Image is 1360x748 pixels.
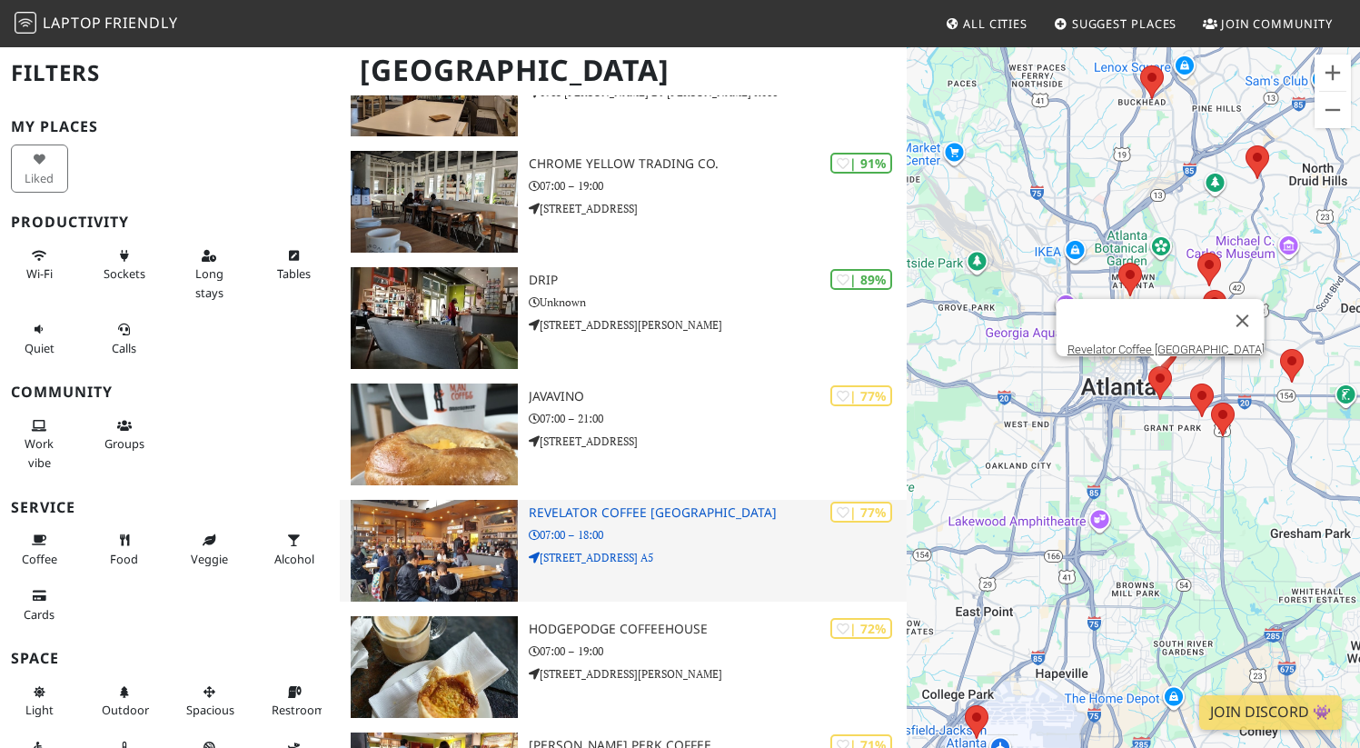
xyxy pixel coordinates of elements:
[104,435,144,452] span: Group tables
[1047,7,1185,40] a: Suggest Places
[529,643,907,660] p: 07:00 – 19:00
[340,616,907,718] a: Hodgepodge Coffeehouse | 72% Hodgepodge Coffeehouse 07:00 – 19:00 [STREET_ADDRESS][PERSON_NAME]
[351,267,518,369] img: Drip
[830,385,892,406] div: | 77%
[191,551,228,567] span: Veggie
[529,410,907,427] p: 07:00 – 21:00
[266,677,323,725] button: Restroom
[96,411,154,459] button: Groups
[529,389,907,404] h3: JavaVino
[96,525,154,573] button: Food
[11,241,68,289] button: Wi-Fi
[830,269,892,290] div: | 89%
[195,265,223,300] span: Long stays
[11,525,68,573] button: Coffee
[266,525,323,573] button: Alcohol
[351,500,518,602] img: Revelator Coffee Grant Park
[15,12,36,34] img: LaptopFriendly
[1221,15,1333,32] span: Join Community
[351,151,518,253] img: Chrome Yellow Trading Co.
[277,265,311,282] span: Work-friendly tables
[830,618,892,639] div: | 72%
[529,156,907,172] h3: Chrome Yellow Trading Co.
[11,384,329,401] h3: Community
[529,665,907,683] p: [STREET_ADDRESS][PERSON_NAME]
[15,8,178,40] a: LaptopFriendly LaptopFriendly
[181,525,238,573] button: Veggie
[26,265,53,282] span: Stable Wi-Fi
[96,314,154,363] button: Calls
[11,314,68,363] button: Quiet
[529,200,907,217] p: [STREET_ADDRESS]
[1220,299,1264,343] button: Close
[340,267,907,369] a: Drip | 89% Drip Unknown [STREET_ADDRESS][PERSON_NAME]
[24,606,55,623] span: Credit cards
[112,340,136,356] span: Video/audio calls
[1196,7,1340,40] a: Join Community
[110,551,138,567] span: Food
[22,551,57,567] span: Coffee
[830,502,892,523] div: | 77%
[529,273,907,288] h3: Drip
[1315,55,1351,91] button: Zoom in
[938,7,1035,40] a: All Cities
[11,650,329,667] h3: Space
[11,581,68,629] button: Cards
[181,241,238,307] button: Long stays
[96,241,154,289] button: Sockets
[529,316,907,334] p: [STREET_ADDRESS][PERSON_NAME]
[529,526,907,544] p: 07:00 – 18:00
[351,616,518,718] img: Hodgepodge Coffeehouse
[529,177,907,194] p: 07:00 – 19:00
[11,499,329,516] h3: Service
[963,15,1027,32] span: All Cities
[11,411,68,477] button: Work vibe
[529,622,907,637] h3: Hodgepodge Coffeehouse
[104,265,145,282] span: Power sockets
[1072,15,1177,32] span: Suggest Places
[830,153,892,174] div: | 91%
[96,677,154,725] button: Outdoor
[181,677,238,725] button: Spacious
[529,505,907,521] h3: Revelator Coffee [GEOGRAPHIC_DATA]
[529,549,907,566] p: [STREET_ADDRESS] A5
[266,241,323,289] button: Tables
[43,13,102,33] span: Laptop
[274,551,314,567] span: Alcohol
[340,500,907,602] a: Revelator Coffee Grant Park | 77% Revelator Coffee [GEOGRAPHIC_DATA] 07:00 – 18:00 [STREET_ADDRES...
[340,151,907,253] a: Chrome Yellow Trading Co. | 91% Chrome Yellow Trading Co. 07:00 – 19:00 [STREET_ADDRESS]
[102,702,149,718] span: Outdoor area
[272,702,325,718] span: Restroom
[345,45,903,95] h1: [GEOGRAPHIC_DATA]
[25,702,54,718] span: Natural light
[25,435,54,470] span: People working
[186,702,234,718] span: Spacious
[529,294,907,311] p: Unknown
[529,433,907,450] p: [STREET_ADDRESS]
[104,13,177,33] span: Friendly
[1067,343,1264,356] a: Revelator Coffee [GEOGRAPHIC_DATA]
[11,118,329,135] h3: My Places
[11,45,329,101] h2: Filters
[25,340,55,356] span: Quiet
[11,214,329,231] h3: Productivity
[11,677,68,725] button: Light
[351,384,518,485] img: JavaVino
[1315,92,1351,128] button: Zoom out
[340,384,907,485] a: JavaVino | 77% JavaVino 07:00 – 21:00 [STREET_ADDRESS]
